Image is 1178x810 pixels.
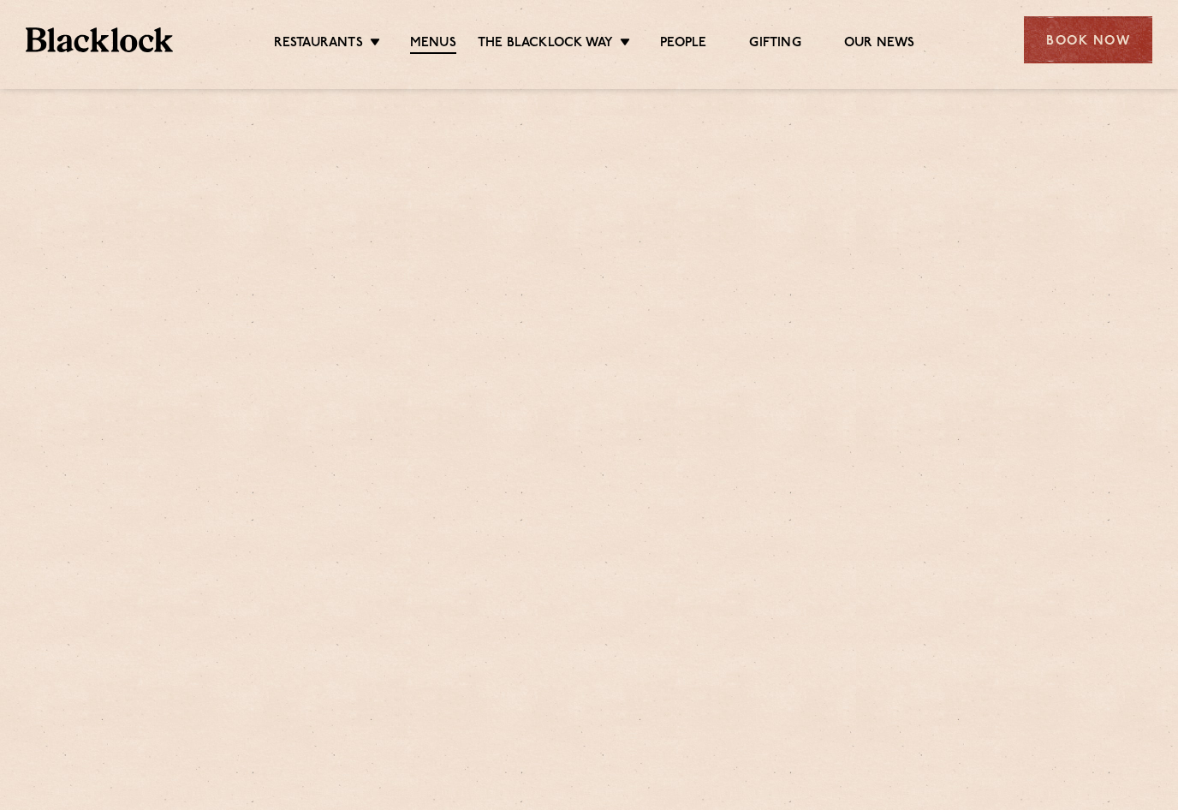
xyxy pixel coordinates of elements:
a: Gifting [749,35,800,52]
div: Book Now [1024,16,1152,63]
a: Menus [410,35,456,54]
a: People [660,35,706,52]
a: Restaurants [274,35,363,52]
a: The Blacklock Way [478,35,613,52]
img: BL_Textured_Logo-footer-cropped.svg [26,27,173,52]
a: Our News [844,35,915,52]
